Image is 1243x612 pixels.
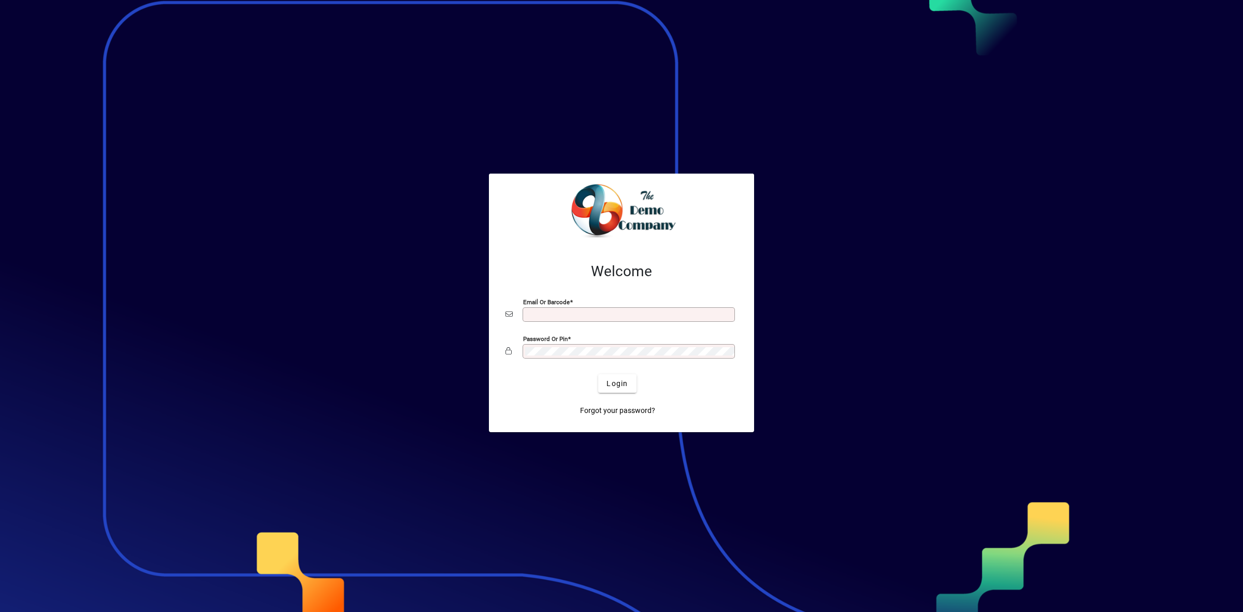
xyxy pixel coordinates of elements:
[580,405,655,416] span: Forgot your password?
[576,401,659,420] a: Forgot your password?
[505,263,738,280] h2: Welcome
[523,298,570,306] mat-label: Email or Barcode
[523,335,568,343] mat-label: Password or Pin
[606,378,628,389] span: Login
[598,374,636,393] button: Login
